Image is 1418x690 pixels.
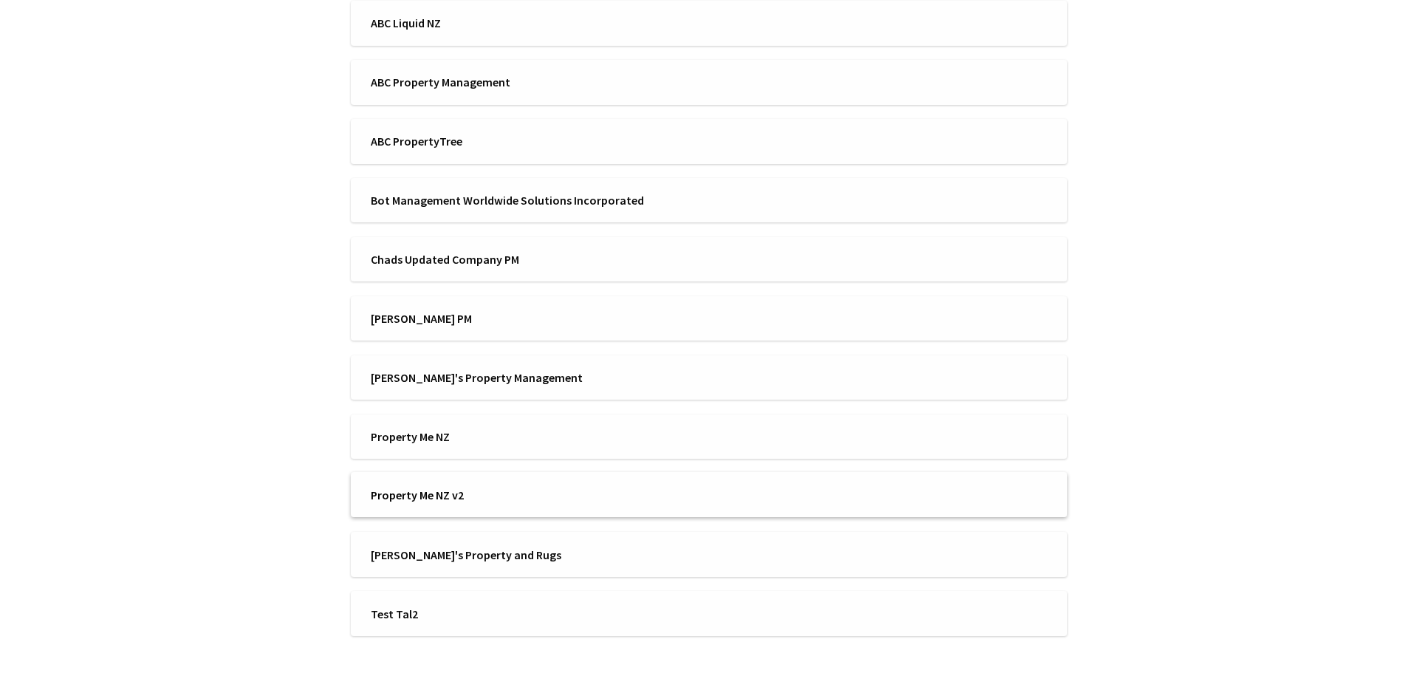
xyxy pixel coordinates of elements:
span: ABC Liquid NZ [371,15,699,31]
span: Bot Management Worldwide Solutions Incorporated [371,192,699,208]
a: Bot Management Worldwide Solutions Incorporated [351,178,1067,223]
a: Test Tal2 [351,591,1067,636]
span: [PERSON_NAME]'s Property Management [371,369,699,386]
span: Property Me NZ v2 [371,487,699,503]
a: [PERSON_NAME]'s Property Management [351,355,1067,400]
span: Property Me NZ [371,428,699,445]
a: Chads Updated Company PM [351,237,1067,282]
a: Property Me NZ v2 [351,473,1067,518]
span: [PERSON_NAME]'s Property and Rugs [371,547,699,563]
a: [PERSON_NAME] PM [351,296,1067,341]
span: [PERSON_NAME] PM [371,310,699,327]
a: [PERSON_NAME]'s Property and Rugs [351,532,1067,577]
a: Property Me NZ [351,414,1067,460]
span: Test Tal2 [371,606,699,622]
a: ABC PropertyTree [351,119,1067,164]
span: ABC Property Management [371,74,699,90]
a: ABC Liquid NZ [351,1,1067,46]
span: ABC PropertyTree [371,133,699,149]
a: ABC Property Management [351,60,1067,105]
span: Chads Updated Company PM [371,251,699,267]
